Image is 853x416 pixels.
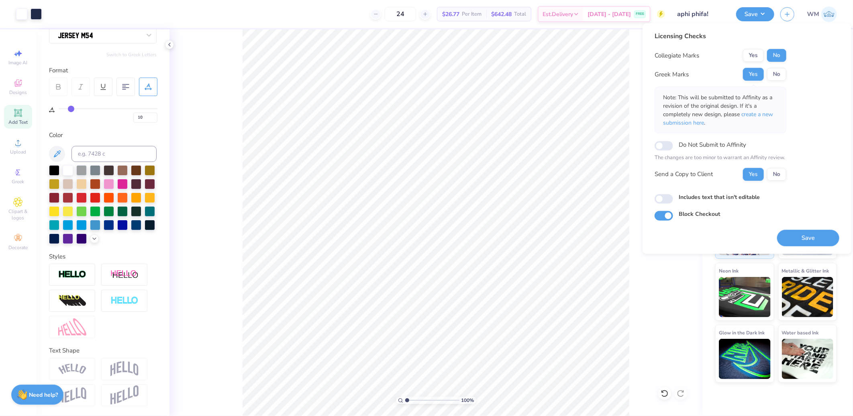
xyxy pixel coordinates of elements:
img: Wilfredo Manabat [821,6,837,22]
span: Clipart & logos [4,208,32,221]
span: [DATE] - [DATE] [588,10,631,18]
span: Metallic & Glitter Ink [782,266,829,275]
img: Glow in the Dark Ink [719,339,771,379]
img: Neon Ink [719,277,771,317]
button: Yes [743,168,764,180]
span: Neon Ink [719,266,739,275]
span: Glow in the Dark Ink [719,328,765,337]
span: Est. Delivery [543,10,573,18]
img: Stroke [58,270,86,279]
span: Upload [10,149,26,155]
img: 3d Illusion [58,295,86,307]
button: Save [777,230,839,246]
div: Collegiate Marks [655,51,699,60]
span: WM [807,10,819,19]
p: The changes are too minor to warrant an Affinity review. [655,154,786,162]
button: No [767,168,786,180]
span: Designs [9,89,27,96]
img: Negative Space [110,296,139,305]
img: Shadow [110,270,139,280]
img: Water based Ink [782,339,834,379]
button: No [767,68,786,81]
div: Send a Copy to Client [655,170,713,179]
span: Image AI [9,59,28,66]
div: Styles [49,252,157,261]
img: Arc [58,364,86,375]
input: e.g. 7428 c [71,146,157,162]
span: Greek [12,178,24,185]
label: Block Checkout [679,210,720,218]
button: Switch to Greek Letters [106,51,157,58]
img: Arch [110,361,139,377]
span: create a new submission here [663,111,773,127]
button: Yes [743,49,764,62]
img: Rise [110,385,139,405]
span: FREE [636,11,644,17]
span: Decorate [8,244,28,251]
span: Per Item [462,10,482,18]
div: Licensing Checks [655,31,786,41]
button: Yes [743,68,764,81]
input: – – [385,7,416,21]
button: No [767,49,786,62]
div: Text Shape [49,346,157,355]
a: WM [807,6,837,22]
div: Color [49,131,157,140]
span: Water based Ink [782,328,819,337]
p: Note: This will be submitted to Affinity as a revision of the original design. If it's a complete... [663,93,778,127]
span: Total [514,10,526,18]
div: Greek Marks [655,70,689,79]
label: Do Not Submit to Affinity [679,139,746,150]
img: Free Distort [58,318,86,336]
img: Flag [58,387,86,403]
strong: Need help? [29,391,58,399]
label: Includes text that isn't editable [679,193,760,201]
div: Format [49,66,157,75]
span: $26.77 [442,10,459,18]
img: Metallic & Glitter Ink [782,277,834,317]
button: Save [736,7,774,21]
span: Add Text [8,119,28,125]
input: Untitled Design [671,6,730,22]
span: 100 % [461,397,474,404]
span: $642.48 [491,10,512,18]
